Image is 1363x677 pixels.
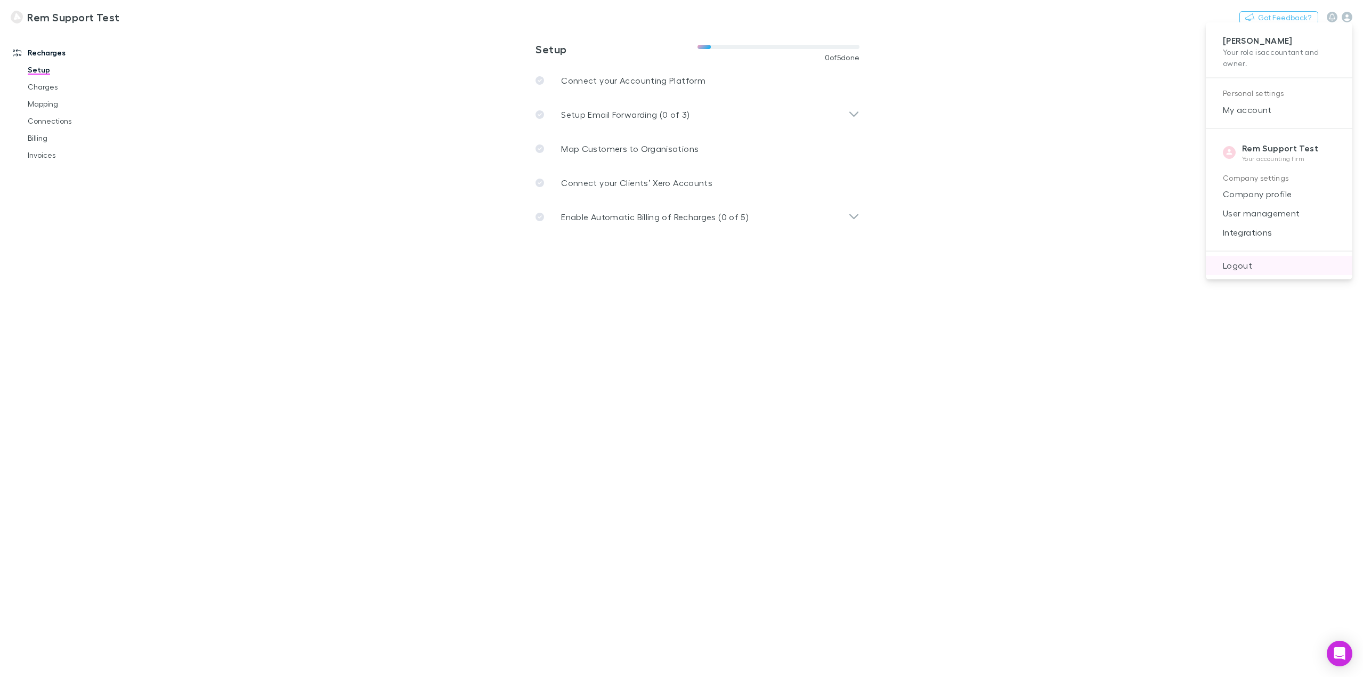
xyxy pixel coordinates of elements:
[1223,172,1335,185] p: Company settings
[1214,259,1344,272] span: Logout
[1223,35,1335,46] p: [PERSON_NAME]
[1242,143,1318,154] strong: Rem Support Test
[1223,46,1335,69] p: Your role is accountant and owner .
[1214,103,1344,116] span: My account
[1214,226,1344,239] span: Integrations
[1214,207,1344,220] span: User management
[1214,188,1344,200] span: Company profile
[1242,155,1318,163] p: Your accounting firm
[1327,641,1352,666] div: Open Intercom Messenger
[1223,87,1335,100] p: Personal settings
